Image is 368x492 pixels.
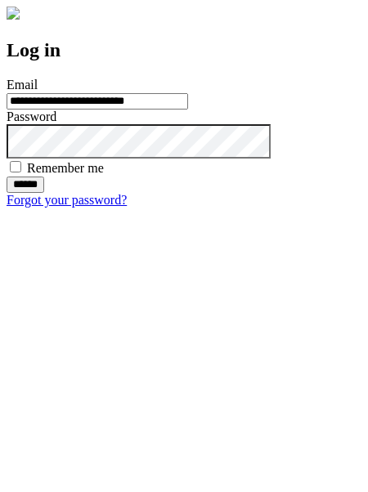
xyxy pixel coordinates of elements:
[7,78,38,92] label: Email
[7,110,56,123] label: Password
[7,193,127,207] a: Forgot your password?
[7,7,20,20] img: logo-4e3dc11c47720685a147b03b5a06dd966a58ff35d612b21f08c02c0306f2b779.png
[7,39,361,61] h2: Log in
[27,161,104,175] label: Remember me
